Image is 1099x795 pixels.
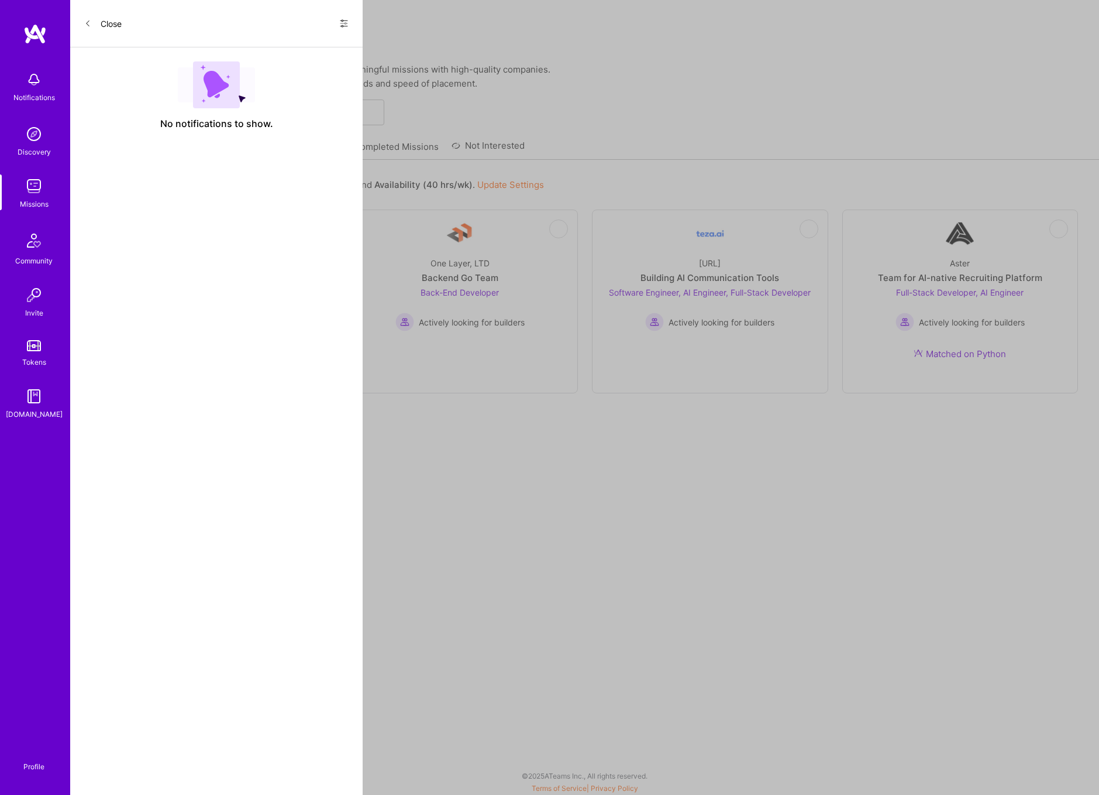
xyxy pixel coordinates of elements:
[27,340,41,351] img: tokens
[19,748,49,772] a: Profile
[178,61,255,108] img: empty
[6,408,63,420] div: [DOMAIN_NAME]
[22,356,46,368] div: Tokens
[20,227,48,255] img: Community
[84,14,122,33] button: Close
[22,283,46,307] img: Invite
[25,307,43,319] div: Invite
[22,385,46,408] img: guide book
[22,122,46,146] img: discovery
[22,68,46,91] img: bell
[20,198,49,210] div: Missions
[15,255,53,267] div: Community
[13,91,55,104] div: Notifications
[18,146,51,158] div: Discovery
[23,23,47,44] img: logo
[160,118,273,130] span: No notifications to show.
[23,760,44,772] div: Profile
[22,174,46,198] img: teamwork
